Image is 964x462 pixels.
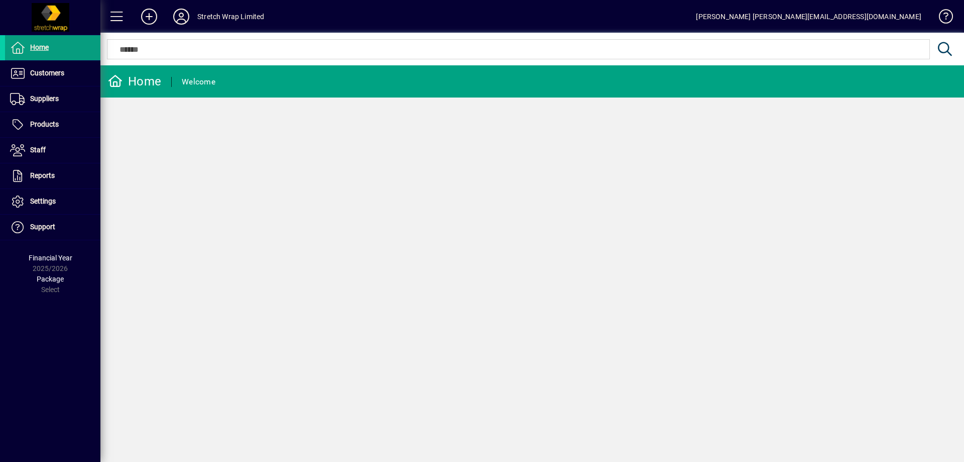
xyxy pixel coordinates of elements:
[931,2,951,35] a: Knowledge Base
[30,197,56,205] span: Settings
[182,74,215,90] div: Welcome
[29,254,72,262] span: Financial Year
[5,138,100,163] a: Staff
[37,275,64,283] span: Package
[197,9,265,25] div: Stretch Wrap Limited
[30,223,55,231] span: Support
[30,120,59,128] span: Products
[5,189,100,214] a: Settings
[5,112,100,137] a: Products
[30,171,55,179] span: Reports
[5,163,100,189] a: Reports
[165,8,197,26] button: Profile
[30,95,59,103] span: Suppliers
[5,215,100,240] a: Support
[108,73,161,89] div: Home
[696,9,921,25] div: [PERSON_NAME] [PERSON_NAME][EMAIL_ADDRESS][DOMAIN_NAME]
[30,69,64,77] span: Customers
[5,61,100,86] a: Customers
[5,86,100,112] a: Suppliers
[30,146,46,154] span: Staff
[30,43,49,51] span: Home
[133,8,165,26] button: Add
